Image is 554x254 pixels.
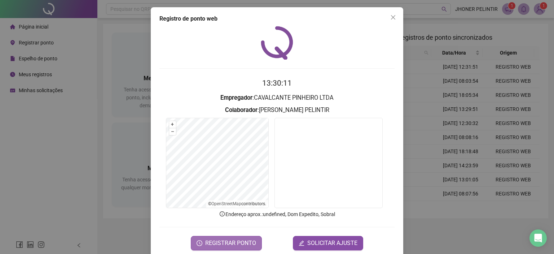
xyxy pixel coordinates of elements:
strong: Colaborador [225,107,258,113]
button: editSOLICITAR AJUSTE [293,236,363,250]
span: close [390,14,396,20]
span: REGISTRAR PONTO [205,239,256,247]
button: – [169,128,176,135]
time: 13:30:11 [262,79,292,87]
span: SOLICITAR AJUSTE [307,239,357,247]
h3: : [PERSON_NAME] PELINTIR [159,106,395,115]
div: Open Intercom Messenger [529,229,547,247]
p: Endereço aprox. : undefined, Dom Expedito, Sobral [159,210,395,218]
li: © contributors. [208,201,266,206]
a: OpenStreetMap [211,201,241,206]
img: QRPoint [261,26,293,60]
button: Close [387,12,399,23]
span: info-circle [219,211,225,217]
button: + [169,121,176,128]
button: REGISTRAR PONTO [191,236,262,250]
div: Registro de ponto web [159,14,395,23]
strong: Empregador [220,94,252,101]
span: clock-circle [197,240,202,246]
h3: : CAVALCANTE PINHEIRO LTDA [159,93,395,103]
span: edit [299,240,304,246]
